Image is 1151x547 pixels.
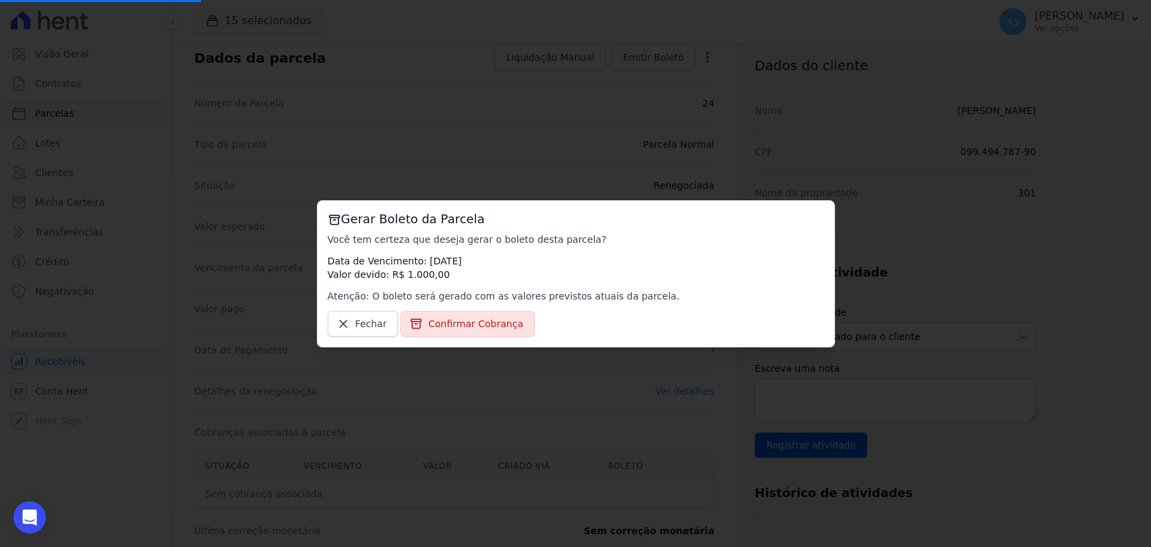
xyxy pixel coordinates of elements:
h3: Gerar Boleto da Parcela [328,211,824,227]
div: Open Intercom Messenger [13,501,46,534]
span: Fechar [355,317,387,330]
p: Data de Vencimento: [DATE] Valor devido: R$ 1.000,00 [328,254,824,281]
a: Confirmar Cobrança [401,311,535,337]
p: Atenção: O boleto será gerado com as valores previstos atuais da parcela. [328,289,824,303]
p: Você tem certeza que deseja gerar o boleto desta parcela? [328,233,824,246]
a: Fechar [328,311,399,337]
span: Confirmar Cobrança [428,317,523,330]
